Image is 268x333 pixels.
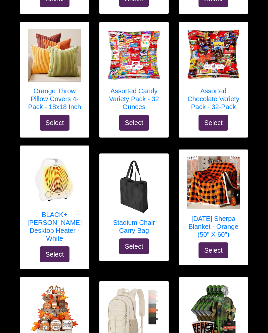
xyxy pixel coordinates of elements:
button: Select [199,115,228,131]
button: Select [119,238,149,254]
a: Assorted Chocolate Variety Pack - 32-Pack Assorted Chocolate Variety Pack - 32-Pack [186,29,241,115]
a: Halloween Sherpa Blanket - Orange (50" X 60") [DATE] Sherpa Blanket - Orange (50" X 60") [186,156,241,242]
a: BLACK+DECKER Desktop Heater - White BLACK+[PERSON_NAME] Desktop Heater - White [27,152,82,246]
img: Halloween Sherpa Blanket - Orange (50" X 60") [187,156,240,209]
h5: Stadium Chair Carry Bag [106,219,162,234]
img: Assorted Candy Variety Pack - 32 Ounces [108,29,160,82]
a: Assorted Candy Variety Pack - 32 Ounces Assorted Candy Variety Pack - 32 Ounces [106,29,162,115]
button: Select [40,246,69,262]
button: Select [119,115,149,131]
h5: [DATE] Sherpa Blanket - Orange (50" X 60") [186,215,241,238]
img: Stadium Chair Carry Bag [108,160,160,213]
img: Assorted Chocolate Variety Pack - 32-Pack [187,29,240,82]
h5: Orange Throw Pillow Covers 4-Pack - 18x18 Inch [27,87,82,111]
img: BLACK+DECKER Desktop Heater - White [28,152,81,205]
h5: Assorted Candy Variety Pack - 32 Ounces [106,87,162,111]
button: Select [40,115,69,131]
h5: BLACK+[PERSON_NAME] Desktop Heater - White [27,211,82,242]
a: Orange Throw Pillow Covers 4-Pack - 18x18 Inch Orange Throw Pillow Covers 4-Pack - 18x18 Inch [27,29,82,115]
h5: Assorted Chocolate Variety Pack - 32-Pack [186,87,241,111]
a: Stadium Chair Carry Bag Stadium Chair Carry Bag [106,160,162,238]
img: Orange Throw Pillow Covers 4-Pack - 18x18 Inch [28,29,81,82]
button: Select [199,242,228,258]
